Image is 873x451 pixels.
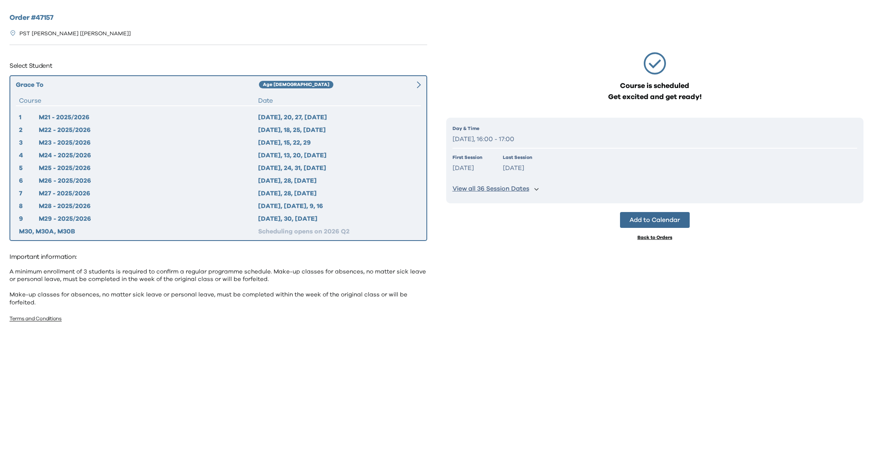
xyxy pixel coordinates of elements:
div: Grace To [16,80,259,90]
div: 6 [19,176,39,185]
p: [DATE], 16:00 - 17:00 [453,134,858,145]
div: 2 [19,125,39,135]
div: [DATE], 28, [DATE] [258,176,418,185]
div: 8 [19,201,39,211]
span: Get excited and get ready! [608,92,702,103]
div: Back to Orders [637,234,672,241]
p: A minimum enrollment of 3 students is required to confirm a regular programme schedule. Make-up c... [10,268,427,307]
p: Last Session [503,154,532,161]
p: Important information: [10,250,427,263]
div: 3 [19,138,39,147]
div: [DATE], 28, [DATE] [258,189,418,198]
div: [DATE], 24, 31, [DATE] [258,163,418,173]
div: Age [DEMOGRAPHIC_DATA] [259,81,333,89]
div: M24 - 2025/2026 [39,151,258,160]
div: M21 - 2025/2026 [39,113,258,122]
div: Date [258,96,418,105]
div: Course [19,96,258,105]
p: Day & Time [453,125,858,132]
div: M23 - 2025/2026 [39,138,258,147]
div: M30, M30A, M30B [19,227,258,236]
div: M26 - 2025/2026 [39,176,258,185]
p: PST [PERSON_NAME] [[PERSON_NAME]] [19,30,131,38]
span: Course is scheduled [608,80,702,92]
h2: Order # 47157 [10,13,427,23]
div: M22 - 2025/2026 [39,125,258,135]
div: M25 - 2025/2026 [39,163,258,173]
div: M27 - 2025/2026 [39,189,258,198]
div: [DATE], [DATE], 9, 16 [258,201,418,211]
button: Add to Calendar [620,212,690,228]
p: [DATE] [453,162,482,174]
div: [DATE], 15, 22, 29 [258,138,418,147]
div: 1 [19,113,39,122]
button: View all 36 Session Dates [453,182,858,196]
p: View all 36 Session Dates [453,185,529,193]
div: [DATE], 18, 25, [DATE] [258,125,418,135]
div: [DATE], 13, 20, [DATE] [258,151,418,160]
div: 5 [19,163,39,173]
div: [DATE], 30, [DATE] [258,214,418,224]
div: Scheduling opens on 2026 Q2 [258,227,418,236]
div: 9 [19,214,39,224]
div: M28 - 2025/2026 [39,201,258,211]
div: 4 [19,151,39,160]
p: First Session [453,154,482,161]
a: Terms and Conditions [10,316,62,321]
div: [DATE], 20, 27, [DATE] [258,113,418,122]
p: Select Student [10,59,427,72]
div: M29 - 2025/2026 [39,214,258,224]
p: [DATE] [503,162,532,174]
div: 7 [19,189,39,198]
